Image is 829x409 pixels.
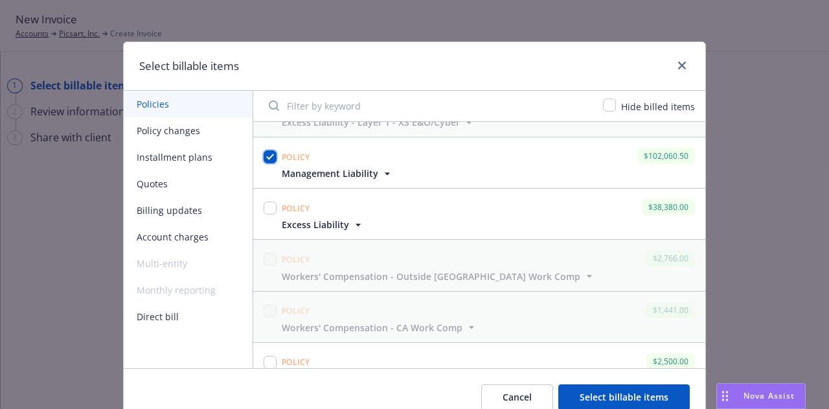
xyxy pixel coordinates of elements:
[282,115,460,129] span: Excess Liability - Layer 1 - XS E&O/Cyber
[621,100,695,113] span: Hide billed items
[282,218,365,231] button: Excess Liability
[282,203,310,214] span: Policy
[124,250,253,277] span: Multi-entity
[646,302,695,318] div: $1,441.00
[646,250,695,266] div: $2,766.00
[282,305,310,316] span: Policy
[124,170,253,197] button: Quotes
[282,356,310,368] span: Policy
[253,292,705,342] span: Policy$1,441.00Workers' Compensation - CA Work Comp
[642,199,695,215] div: $38,380.00
[124,303,253,330] button: Direct bill
[716,383,806,409] button: Nova Assist
[282,270,580,283] span: Workers' Compensation - Outside [GEOGRAPHIC_DATA] Work Comp
[744,390,795,401] span: Nova Assist
[282,167,394,180] button: Management Liability
[282,218,349,231] span: Excess Liability
[282,115,475,129] button: Excess Liability - Layer 1 - XS E&O/Cyber
[646,353,695,369] div: $2,500.00
[282,270,596,283] button: Workers' Compensation - Outside [GEOGRAPHIC_DATA] Work Comp
[124,117,253,144] button: Policy changes
[282,321,478,334] button: Workers' Compensation - CA Work Comp
[124,224,253,250] button: Account charges
[124,277,253,303] span: Monthly reporting
[282,254,310,265] span: Policy
[637,148,695,164] div: $102,060.50
[282,167,378,180] span: Management Liability
[124,144,253,170] button: Installment plans
[253,240,705,290] span: Policy$2,766.00Workers' Compensation - Outside [GEOGRAPHIC_DATA] Work Comp
[282,321,462,334] span: Workers' Compensation - CA Work Comp
[124,91,253,117] button: Policies
[717,384,733,408] div: Drag to move
[674,58,690,73] a: close
[139,58,239,75] h1: Select billable items
[124,197,253,224] button: Billing updates
[261,93,595,119] input: Filter by keyword
[282,152,310,163] span: Policy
